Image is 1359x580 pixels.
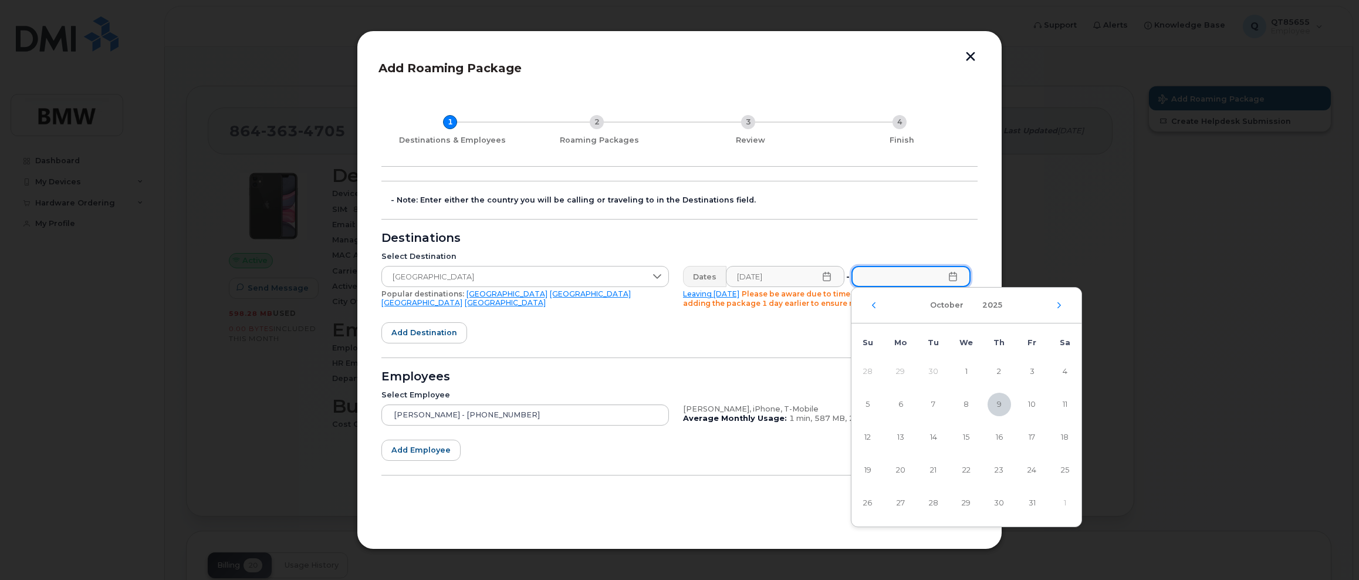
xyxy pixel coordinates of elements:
[1020,426,1044,449] span: 17
[1016,355,1049,388] td: 3
[381,372,978,382] div: Employees
[381,440,461,461] button: Add employee
[741,115,755,129] div: 3
[851,388,884,421] td: 5
[381,234,978,243] div: Destinations
[917,421,950,454] td: 14
[1020,491,1044,515] span: 31
[863,338,873,347] span: Su
[870,302,877,309] button: Previous Month
[889,426,912,449] span: 13
[851,287,1082,527] div: Choose Date
[923,295,971,316] button: Choose Month
[884,487,917,520] td: 27
[983,355,1016,388] td: 2
[851,266,971,287] input: Please fill out this field
[922,393,945,416] span: 7
[889,491,912,515] span: 27
[884,355,917,388] td: 29
[983,454,1016,487] td: 23
[1049,487,1081,520] td: 1
[590,115,604,129] div: 2
[889,393,912,416] span: 6
[844,266,852,287] div: -
[683,414,787,423] b: Average Monthly Usage:
[955,491,978,515] span: 29
[955,458,978,482] span: 22
[894,338,907,347] span: Mo
[922,458,945,482] span: 21
[391,327,457,338] span: Add destination
[856,393,880,416] span: 5
[726,266,844,287] input: Please fill out this field
[983,388,1016,421] td: 9
[550,289,631,298] a: [GEOGRAPHIC_DATA]
[1056,302,1063,309] button: Next Month
[988,360,1011,383] span: 2
[683,404,971,414] div: [PERSON_NAME], iPhone, T-Mobile
[851,487,884,520] td: 26
[889,458,912,482] span: 20
[683,289,957,308] span: Please be aware due to time differences we recommend adding the package 1 day earlier to ensure n...
[851,454,884,487] td: 19
[950,421,983,454] td: 15
[993,338,1005,347] span: Th
[856,491,880,515] span: 26
[884,388,917,421] td: 6
[1049,355,1081,388] td: 4
[856,426,880,449] span: 12
[922,426,945,449] span: 14
[851,355,884,388] td: 28
[917,355,950,388] td: 30
[683,289,739,298] a: Leaving [DATE]
[975,295,1009,316] button: Choose Year
[679,136,822,145] div: Review
[1016,487,1049,520] td: 31
[856,458,880,482] span: 19
[831,136,973,145] div: Finish
[849,414,872,423] span: 2 sms
[950,388,983,421] td: 8
[1049,388,1081,421] td: 11
[378,61,522,75] span: Add Roaming Package
[922,491,945,515] span: 28
[893,115,907,129] div: 4
[1027,338,1036,347] span: Fr
[884,454,917,487] td: 20
[381,252,669,261] div: Select Destination
[983,421,1016,454] td: 16
[391,444,451,456] span: Add employee
[1020,360,1044,383] span: 3
[1060,338,1070,347] span: Sa
[988,458,1011,482] span: 23
[1308,529,1350,571] iframe: Messenger Launcher
[988,426,1011,449] span: 16
[988,491,1011,515] span: 30
[917,454,950,487] td: 21
[1049,421,1081,454] td: 18
[1016,388,1049,421] td: 10
[381,390,669,400] div: Select Employee
[950,454,983,487] td: 22
[1016,454,1049,487] td: 24
[382,267,646,288] span: Italy
[917,388,950,421] td: 7
[955,426,978,449] span: 15
[1053,360,1077,383] span: 4
[381,298,462,307] a: [GEOGRAPHIC_DATA]
[1049,454,1081,487] td: 25
[1053,458,1077,482] span: 25
[988,393,1011,416] span: 9
[917,487,950,520] td: 28
[950,355,983,388] td: 1
[466,289,547,298] a: [GEOGRAPHIC_DATA]
[814,414,847,423] span: 587 MB,
[851,421,884,454] td: 12
[1053,426,1077,449] span: 18
[789,414,812,423] span: 1 min,
[928,338,939,347] span: Tu
[465,298,546,307] a: [GEOGRAPHIC_DATA]
[950,487,983,520] td: 29
[1020,393,1044,416] span: 10
[391,195,978,205] div: - Note: Enter either the country you will be calling or traveling to in the Destinations field.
